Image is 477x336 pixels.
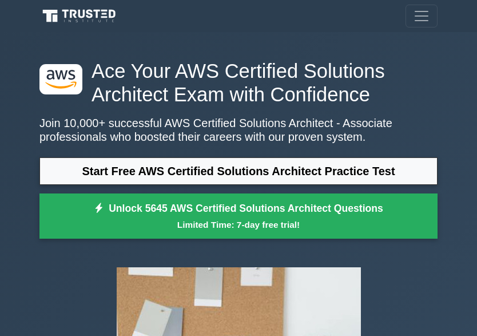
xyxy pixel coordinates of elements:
a: Start Free AWS Certified Solutions Architect Practice Test [39,157,438,185]
p: Join 10,000+ successful AWS Certified Solutions Architect - Associate professionals who boosted t... [39,116,438,144]
a: Unlock 5645 AWS Certified Solutions Architect QuestionsLimited Time: 7-day free trial! [39,193,438,239]
small: Limited Time: 7-day free trial! [54,218,423,231]
h1: Ace Your AWS Certified Solutions Architect Exam with Confidence [39,60,438,107]
button: Toggle navigation [406,5,438,27]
